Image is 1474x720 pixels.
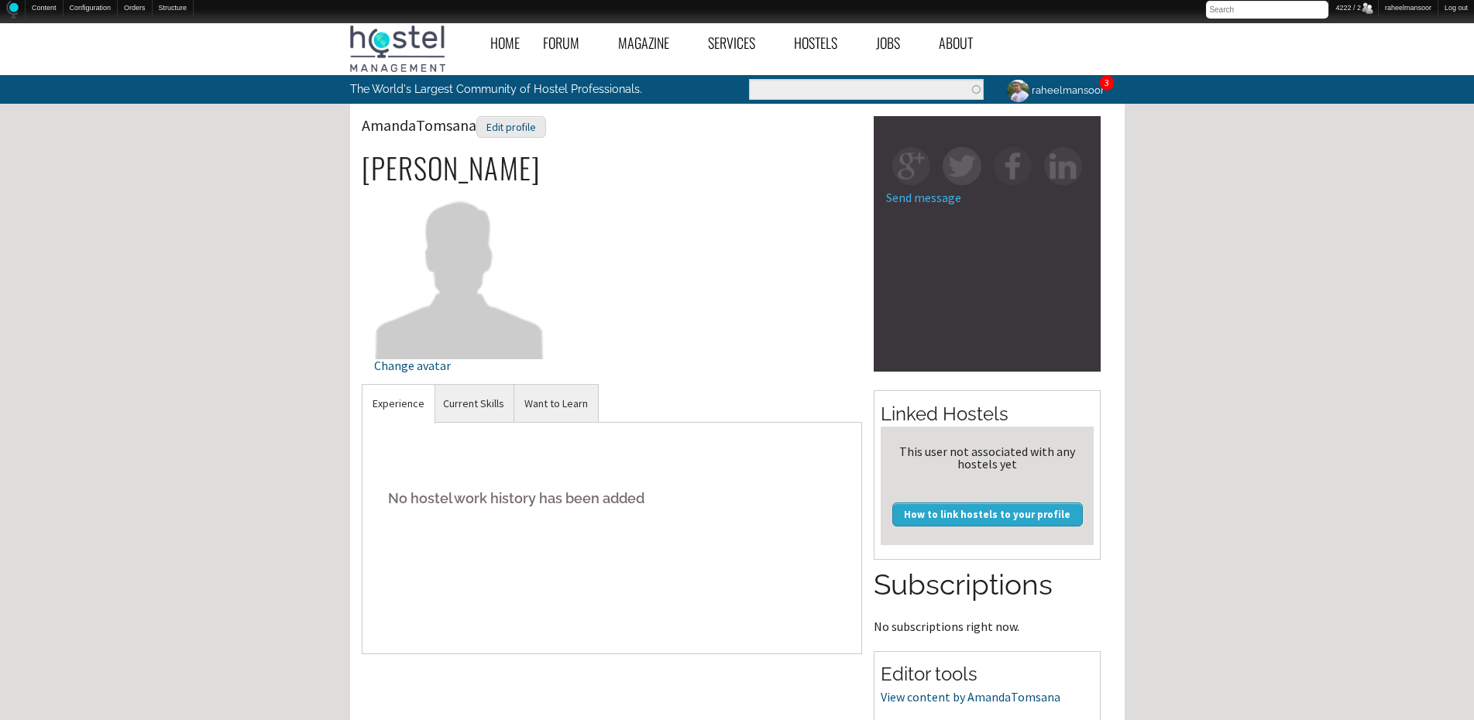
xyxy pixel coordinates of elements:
img: gp-square.png [892,147,930,185]
div: This user not associated with any hostels yet [887,445,1087,470]
span: AmandaTomsana [362,115,546,135]
h5: No hostel work history has been added [374,475,850,522]
h2: Subscriptions [874,565,1101,605]
a: View content by AmandaTomsana [881,689,1060,705]
img: fb-square.png [994,147,1032,185]
img: AmandaTomsana's picture [374,187,545,358]
h2: [PERSON_NAME] [362,152,863,184]
a: Forum [531,26,606,60]
a: Edit profile [476,115,546,135]
a: 3 [1105,77,1109,88]
a: Experience [362,385,435,423]
a: Change avatar [374,264,545,372]
a: Hostels [782,26,864,60]
img: Hostel Management Home [350,26,445,72]
a: Send message [886,190,961,205]
a: Want to Learn [514,385,598,423]
img: in-square.png [1044,147,1082,185]
div: Edit profile [476,116,546,139]
h2: Editor tools [881,661,1094,687]
a: Jobs [864,26,927,60]
h2: Linked Hostels [881,401,1094,427]
a: About [927,26,1000,60]
a: How to link hostels to your profile [892,502,1083,526]
a: Magazine [606,26,696,60]
a: raheelmansoor [995,75,1114,105]
a: Current Skills [433,385,514,423]
a: Home [479,26,531,60]
img: tw-square.png [943,147,981,185]
section: No subscriptions right now. [874,565,1101,632]
div: Change avatar [374,359,545,372]
input: Enter the terms you wish to search for. [749,79,984,100]
img: Home [6,1,19,19]
a: Services [696,26,782,60]
p: The World's Largest Community of Hostel Professionals. [350,75,673,103]
input: Search [1206,1,1328,19]
img: raheelmansoor's picture [1005,77,1032,105]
